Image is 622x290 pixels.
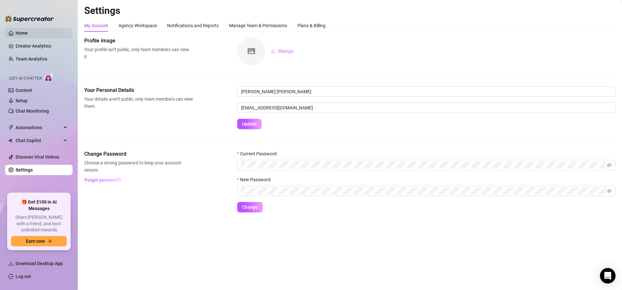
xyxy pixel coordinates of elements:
span: arrow-right [47,239,52,243]
img: logo-BBDzfeDw.svg [5,16,54,22]
div: My Account [84,22,108,29]
div: Plans & Billing [297,22,326,29]
button: Update [237,119,262,129]
h2: Settings [84,5,616,17]
span: eye-invisible [607,163,612,167]
span: Profile image [84,37,193,45]
a: Setup [16,98,28,103]
span: upload [271,49,275,53]
button: Earn nowarrow-right [11,236,67,246]
span: 🎁 Get $100 in AI Messages [11,199,67,212]
a: Content [16,88,32,93]
span: Chat Copilot [16,135,62,146]
span: Izzy AI Chatter [9,75,42,82]
span: Forgot password? [85,177,121,183]
img: square-placeholder.png [237,37,265,65]
a: Team Analytics [16,56,47,61]
span: Automations [16,122,62,133]
a: Creator Analytics [16,41,67,51]
input: Current Password [241,162,606,169]
a: Log out [16,274,31,279]
span: download [8,261,14,266]
span: Choose a strong password to keep your account secure. [84,159,193,173]
label: Current Password [237,150,281,157]
span: Update [242,121,257,127]
span: Your Personal Details [84,86,193,94]
img: Chat Copilot [8,138,13,143]
span: Share [PERSON_NAME] with a friend, and earn unlimited rewards [11,214,67,233]
span: Earn now [26,239,45,244]
button: Forgot password? [84,175,121,185]
span: Your details aren’t public, only team members can view them. [84,95,193,110]
span: Change [278,49,294,54]
span: eye-invisible [607,189,612,193]
button: Change [266,46,299,56]
input: Enter name [237,86,616,97]
button: Change [237,202,263,212]
div: Notifications and Reports [167,22,219,29]
span: Change Password [84,150,193,158]
div: Agency Workspace [119,22,157,29]
a: Discover Viral Videos [16,154,59,160]
a: Settings [16,167,33,173]
label: New Password [237,176,275,183]
a: Chat Monitoring [16,108,49,114]
input: Enter new email [237,103,616,113]
span: Download Desktop App [16,261,63,266]
span: Change [242,205,258,210]
div: Manage Team & Permissions [229,22,287,29]
div: Open Intercom Messenger [600,268,616,284]
span: thunderbolt [8,125,14,130]
span: Your profile isn’t public, only team members can view it. [84,46,193,60]
img: AI Chatter [44,73,54,82]
input: New Password [241,187,606,195]
a: Home [16,30,28,36]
